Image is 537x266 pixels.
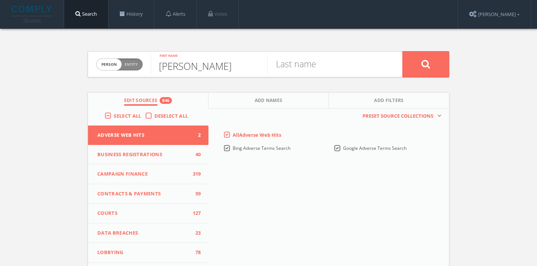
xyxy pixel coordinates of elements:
span: 319 [190,170,201,178]
button: Edit Sources846 [88,93,208,109]
span: person [97,59,122,70]
button: Courts127 [88,204,208,223]
span: Edit Sources [124,97,158,106]
button: Campaign Finance319 [88,164,208,184]
span: 40 [190,151,201,158]
span: Add Filters [374,97,404,106]
span: Bing Adverse Terms Search [233,145,291,151]
span: Preset Source Collections [359,112,437,120]
button: Add Names [208,93,329,109]
span: 78 [190,249,201,256]
span: Adverse Web Hits [97,132,190,139]
span: 2 [190,132,201,139]
span: Courts [97,210,190,217]
button: Add Filters [329,93,449,109]
span: Select All [114,112,141,119]
button: Lobbying78 [88,243,208,263]
div: 846 [160,97,172,104]
span: Contracts & Payments [97,190,190,198]
button: Preset Source Collections [359,112,442,120]
button: Business Registrations40 [88,145,208,165]
span: Lobbying [97,249,190,256]
span: Campaign Finance [97,170,190,178]
span: Business Registrations [97,151,190,158]
span: 23 [190,229,201,237]
span: Data Breaches [97,229,190,237]
button: Data Breaches23 [88,223,208,243]
img: illumis [12,6,53,23]
span: 59 [190,190,201,198]
button: Contracts & Payments59 [88,184,208,204]
button: Adverse Web Hits2 [88,126,208,145]
span: Deselect All [154,112,188,119]
span: Google Adverse Terms Search [343,145,406,151]
span: Entity [125,62,138,67]
span: 127 [190,210,201,217]
span: Add Names [255,97,283,106]
span: All Adverse Web Hits [233,132,281,138]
